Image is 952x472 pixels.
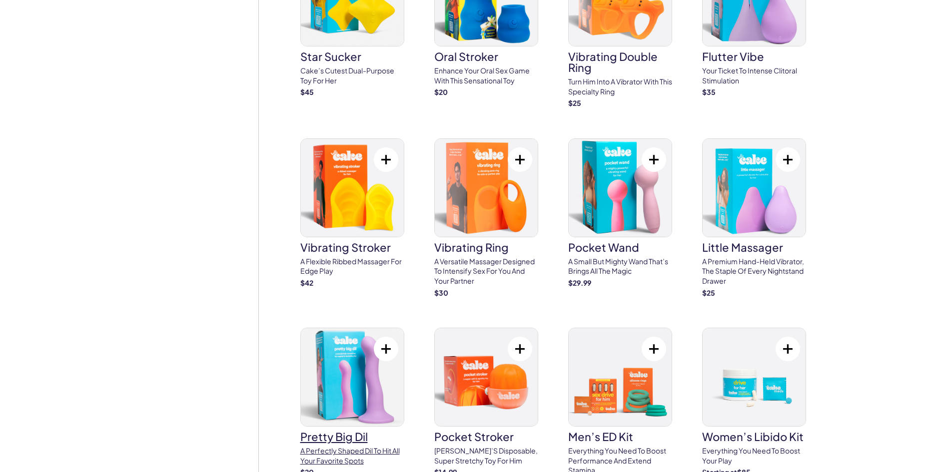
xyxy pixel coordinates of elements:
[300,257,404,276] p: A flexible ribbed massager for Edge play
[568,278,591,287] strong: $ 29.99
[568,51,672,73] h3: vibrating double ring
[300,242,404,253] h3: vibrating stroker
[702,242,806,253] h3: little massager
[434,138,538,298] a: vibrating ringvibrating ringA versatile massager designed to Intensify sex for you and your partn...
[703,139,806,237] img: little massager
[569,328,672,426] img: Men’s ED Kit
[300,138,404,288] a: vibrating strokervibrating strokerA flexible ribbed massager for Edge play$42
[703,328,806,426] img: Women’s Libido Kit
[568,98,581,107] strong: $ 25
[435,328,538,426] img: pocket stroker
[434,288,448,297] strong: $ 30
[569,139,672,237] img: pocket wand
[434,66,538,85] p: Enhance your oral sex game with this sensational toy
[702,87,716,96] strong: $ 35
[434,257,538,286] p: A versatile massager designed to Intensify sex for you and your partner
[434,242,538,253] h3: vibrating ring
[702,66,806,85] p: Your ticket to intense clitoral stimulation
[702,446,806,466] p: Everything you need to Boost Your Play
[300,87,314,96] strong: $ 45
[301,328,404,426] img: pretty big dil
[300,446,404,466] p: A perfectly shaped Dil to hit all your favorite spots
[568,431,672,442] h3: Men’s ED Kit
[702,138,806,298] a: little massagerlittle massagerA premium hand-held vibrator, the staple of every nightstand drawer$25
[568,77,672,96] p: Turn him into a vibrator with this specialty ring
[435,139,538,237] img: vibrating ring
[300,278,313,287] strong: $ 42
[434,51,538,62] h3: oral stroker
[702,288,715,297] strong: $ 25
[300,51,404,62] h3: star sucker
[702,257,806,286] p: A premium hand-held vibrator, the staple of every nightstand drawer
[568,257,672,276] p: A small but mighty wand that’s brings all the magic
[300,431,404,442] h3: pretty big dil
[568,242,672,253] h3: pocket wand
[702,51,806,62] h3: flutter vibe
[568,138,672,288] a: pocket wandpocket wandA small but mighty wand that’s brings all the magic$29.99
[434,446,538,466] p: [PERSON_NAME]’s disposable, super stretchy toy for him
[300,66,404,85] p: Cake’s cutest dual-purpose toy for her
[702,431,806,442] h3: Women’s Libido Kit
[301,139,404,237] img: vibrating stroker
[434,87,448,96] strong: $ 20
[434,431,538,442] h3: pocket stroker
